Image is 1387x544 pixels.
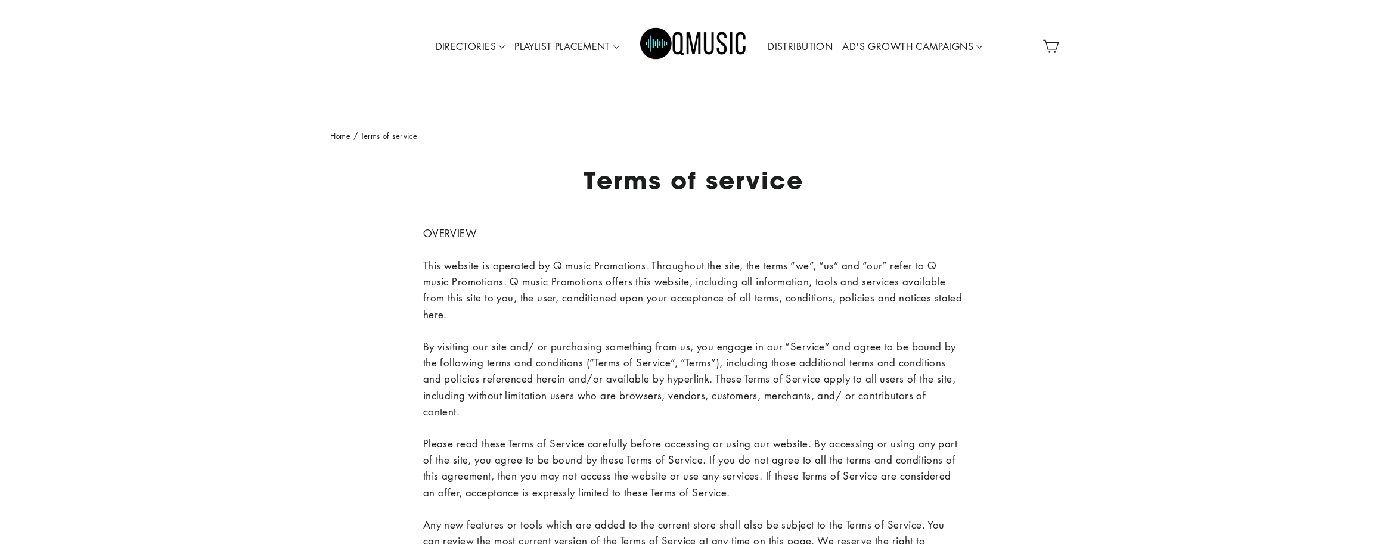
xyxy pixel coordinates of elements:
[510,33,624,61] a: PLAYLIST PLACEMENT
[330,130,351,141] a: Home
[394,12,994,82] div: Primary
[423,166,964,195] h1: Terms of service
[353,130,358,141] span: /
[763,33,837,61] a: DISTRIBUTION
[640,20,747,73] img: Q Music Promotions
[330,130,1057,142] nav: breadcrumbs
[431,33,510,61] a: DIRECTORIES
[837,33,987,61] a: AD'S GROWTH CAMPAIGNS
[361,130,418,141] span: Terms of service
